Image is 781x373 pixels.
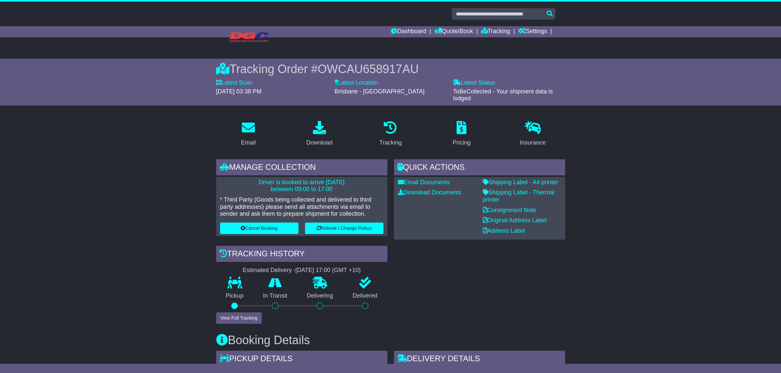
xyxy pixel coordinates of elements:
[481,26,510,37] a: Tracking
[306,138,333,147] div: Download
[398,179,450,186] a: Email Documents
[483,179,558,186] a: Shipping Label - A4 printer
[434,26,473,37] a: Quote/Book
[318,62,419,76] span: OWCAU658917AU
[302,119,337,149] a: Download
[253,292,297,300] p: In Transit
[216,267,387,274] div: Estimated Delivery -
[216,159,387,177] div: Manage collection
[394,351,565,368] div: Delivery Details
[216,79,253,87] label: Latest Scan
[241,138,256,147] div: Email
[216,351,387,368] div: Pickup Details
[520,138,546,147] div: Insurance
[453,138,471,147] div: Pricing
[335,88,424,95] span: Brisbane - [GEOGRAPHIC_DATA]
[391,26,426,37] a: Dashboard
[483,189,555,203] a: Shipping Label - Thermal printer
[483,207,536,213] a: Consignment Note
[216,312,262,324] button: View Full Tracking
[216,334,565,347] h3: Booking Details
[516,119,550,149] a: Insurance
[453,88,553,102] span: ToBeCollected - Your shipment data is lodged
[236,119,260,149] a: Email
[398,189,462,196] a: Download Documents
[483,227,525,234] a: Address Label
[216,62,565,76] div: Tracking Order #
[335,79,378,87] label: Latest Location
[305,223,383,234] button: Rebook / Change Pickup
[297,292,343,300] p: Delivering
[379,138,401,147] div: Tracking
[220,196,383,218] p: * Third Party (Goods being collected and delivered to third party addresses) please send all atta...
[448,119,475,149] a: Pricing
[518,26,547,37] a: Settings
[216,88,262,95] span: [DATE] 03:38 PM
[220,223,298,234] button: Cancel Booking
[375,119,406,149] a: Tracking
[343,292,387,300] p: Delivered
[394,159,565,177] div: Quick Actions
[216,246,387,264] div: Tracking history
[483,217,547,224] a: Original Address Label
[453,79,495,87] label: Latest Status
[220,179,383,193] p: Driver is booked to arrive [DATE] between 09:00 to 17:00
[216,292,254,300] p: Pickup
[296,267,361,274] div: [DATE] 17:00 (GMT +10)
